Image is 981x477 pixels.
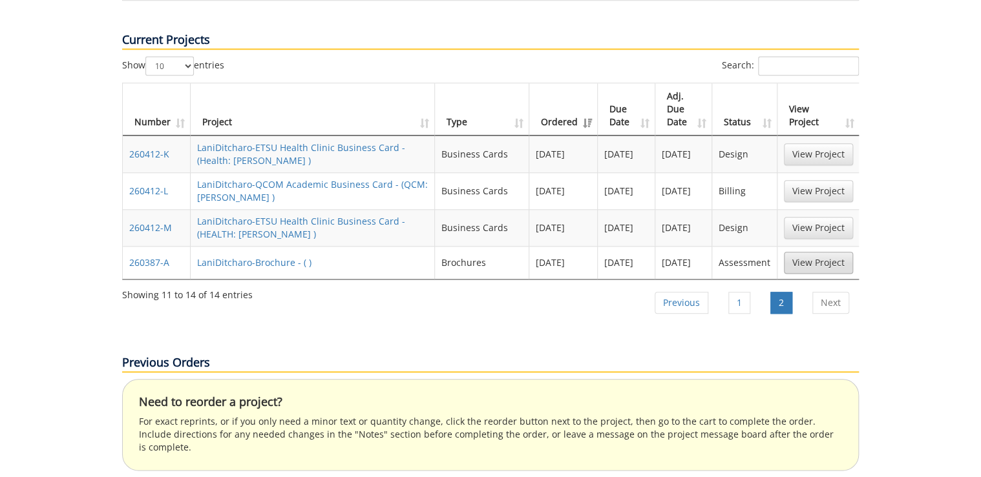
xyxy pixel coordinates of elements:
th: Number: activate to sort column ascending [123,83,191,136]
td: Billing [712,172,777,209]
a: View Project [784,180,853,202]
td: [DATE] [655,209,712,246]
td: [DATE] [529,246,598,279]
p: Current Projects [122,32,859,50]
td: [DATE] [598,136,655,172]
td: [DATE] [529,172,598,209]
td: [DATE] [598,209,655,246]
td: Design [712,136,777,172]
a: View Project [784,143,853,165]
td: [DATE] [598,172,655,209]
p: Previous Orders [122,354,859,372]
input: Search: [758,56,859,76]
a: View Project [784,252,853,274]
a: LaniDitcharo-ETSU Health Clinic Business Card - (Health: [PERSON_NAME] ) [197,141,405,167]
th: Due Date: activate to sort column ascending [598,83,655,136]
select: Showentries [145,56,194,76]
label: Search: [722,56,859,76]
td: [DATE] [598,246,655,279]
label: Show entries [122,56,224,76]
div: Showing 11 to 14 of 14 entries [122,283,253,301]
th: Type: activate to sort column ascending [435,83,529,136]
h4: Need to reorder a project? [139,396,842,409]
a: 260412-L [129,185,168,197]
a: LaniDitcharo-ETSU Health Clinic Business Card - (HEALTH: [PERSON_NAME] ) [197,215,405,240]
td: [DATE] [655,172,712,209]
th: Project: activate to sort column ascending [191,83,435,136]
td: Business Cards [435,136,529,172]
a: 260387-A [129,256,169,269]
th: View Project: activate to sort column ascending [777,83,860,136]
td: Business Cards [435,209,529,246]
a: 260412-K [129,148,169,160]
a: 260412-M [129,221,172,234]
a: LaniDitcharo-QCOM Academic Business Card - (QCM: [PERSON_NAME] ) [197,178,428,203]
a: Previous [655,292,708,314]
th: Adj. Due Date: activate to sort column ascending [655,83,712,136]
td: [DATE] [655,136,712,172]
a: View Project [784,217,853,239]
th: Status: activate to sort column ascending [712,83,777,136]
a: 2 [770,292,792,314]
td: Business Cards [435,172,529,209]
a: Next [812,292,849,314]
p: For exact reprints, or if you only need a minor text or quantity change, click the reorder button... [139,415,842,454]
td: Assessment [712,246,777,279]
td: Brochures [435,246,529,279]
td: [DATE] [529,209,598,246]
td: [DATE] [529,136,598,172]
td: [DATE] [655,246,712,279]
a: 1 [728,292,750,314]
th: Ordered: activate to sort column ascending [529,83,598,136]
td: Design [712,209,777,246]
a: LaniDitcharo-Brochure - ( ) [197,256,311,269]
